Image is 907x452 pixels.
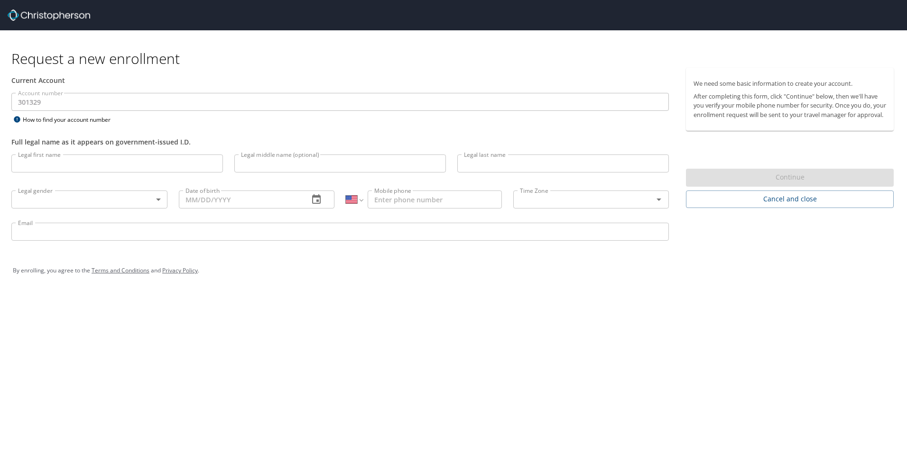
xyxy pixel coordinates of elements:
input: Enter phone number [368,190,502,208]
input: MM/DD/YYYY [179,190,302,208]
button: Cancel and close [686,190,894,208]
div: Full legal name as it appears on government-issued I.D. [11,137,669,147]
a: Terms and Conditions [92,266,149,274]
p: After completing this form, click "Continue" below, then we'll have you verify your mobile phone ... [694,92,886,119]
div: Current Account [11,75,669,85]
div: By enrolling, you agree to the and . [13,259,894,282]
button: Open [652,193,666,206]
a: Privacy Policy [162,266,198,274]
p: We need some basic information to create your account. [694,79,886,88]
img: cbt logo [8,9,90,21]
h1: Request a new enrollment [11,49,901,68]
div: ​ [11,190,167,208]
span: Cancel and close [694,193,886,205]
div: How to find your account number [11,114,130,126]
